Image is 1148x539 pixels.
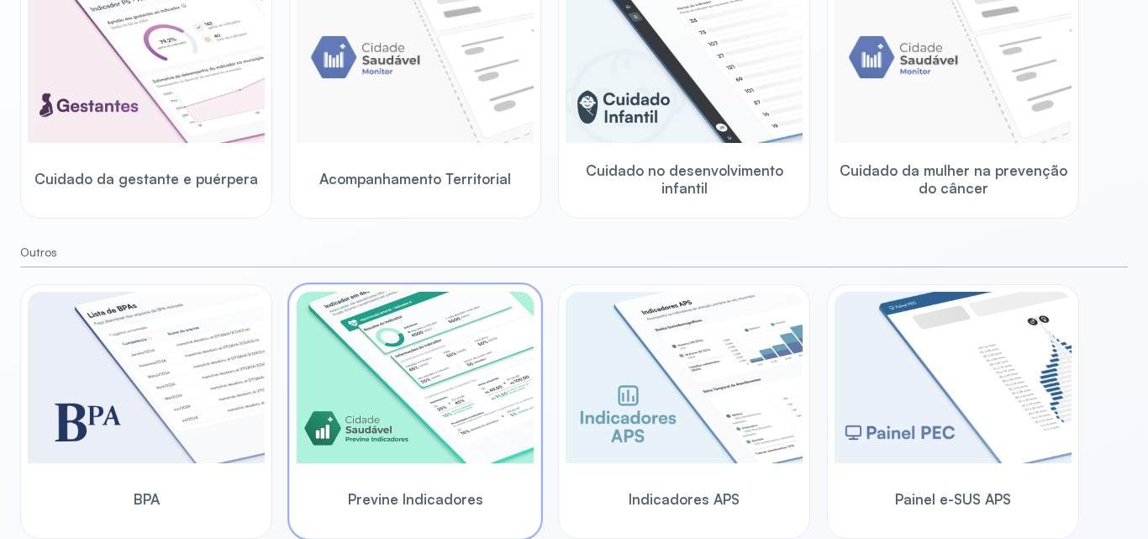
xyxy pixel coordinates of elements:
span: Previne Indicadores [348,490,483,508]
img: bpa.png [28,292,265,463]
span: BPA [134,490,160,508]
img: aps-indicators.png [566,292,803,463]
img: pec-panel.png [835,292,1072,463]
span: Cuidado da mulher na prevenção do câncer [835,161,1072,198]
small: Outros [20,246,1128,260]
span: Cuidado da gestante e puérpera [34,170,258,188]
span: Painel e-SUS APS [895,490,1011,508]
span: Acompanhamento Territorial [319,170,511,188]
span: Indicadores APS [629,490,740,508]
span: Cuidado no desenvolvimento infantil [566,161,803,198]
img: previne-brasil.png [297,292,534,463]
